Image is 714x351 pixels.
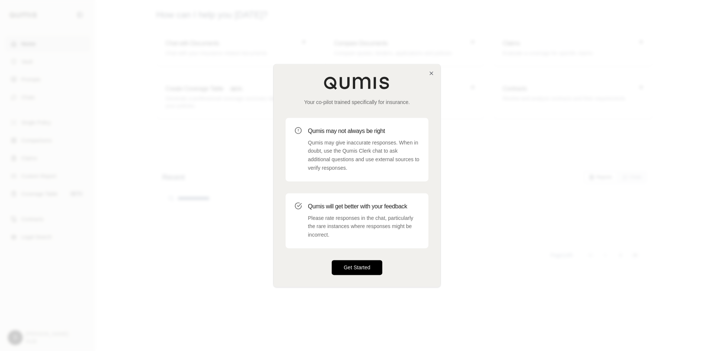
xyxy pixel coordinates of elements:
[332,260,382,275] button: Get Started
[308,127,419,136] h3: Qumis may not always be right
[324,76,390,90] img: Qumis Logo
[308,214,419,239] p: Please rate responses in the chat, particularly the rare instances where responses might be incor...
[308,139,419,172] p: Qumis may give inaccurate responses. When in doubt, use the Qumis Clerk chat to ask additional qu...
[308,202,419,211] h3: Qumis will get better with your feedback
[286,98,428,106] p: Your co-pilot trained specifically for insurance.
